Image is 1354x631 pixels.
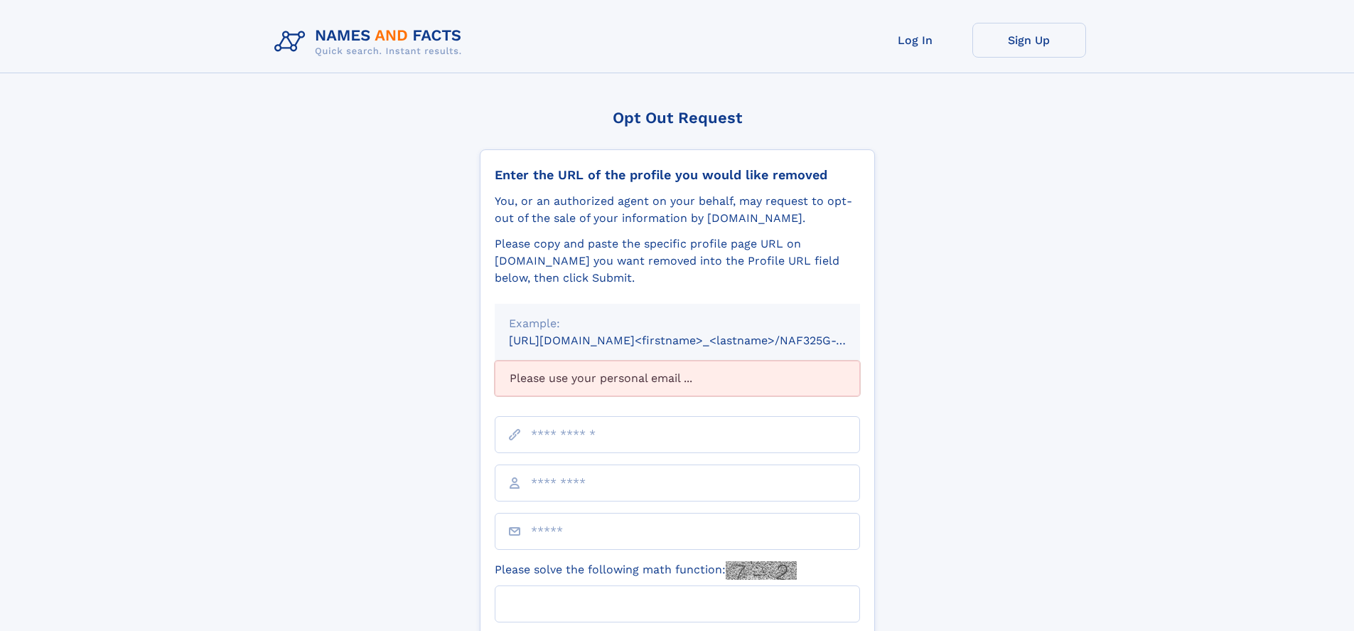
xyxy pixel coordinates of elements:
div: Enter the URL of the profile you would like removed [495,167,860,183]
div: You, or an authorized agent on your behalf, may request to opt-out of the sale of your informatio... [495,193,860,227]
img: Logo Names and Facts [269,23,473,61]
div: Example: [509,315,846,332]
div: Please copy and paste the specific profile page URL on [DOMAIN_NAME] you want removed into the Pr... [495,235,860,287]
div: Please use your personal email ... [495,361,860,396]
small: [URL][DOMAIN_NAME]<firstname>_<lastname>/NAF325G-xxxxxxxx [509,334,887,347]
a: Log In [859,23,972,58]
div: Opt Out Request [480,109,875,127]
label: Please solve the following math function: [495,561,797,580]
a: Sign Up [972,23,1086,58]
